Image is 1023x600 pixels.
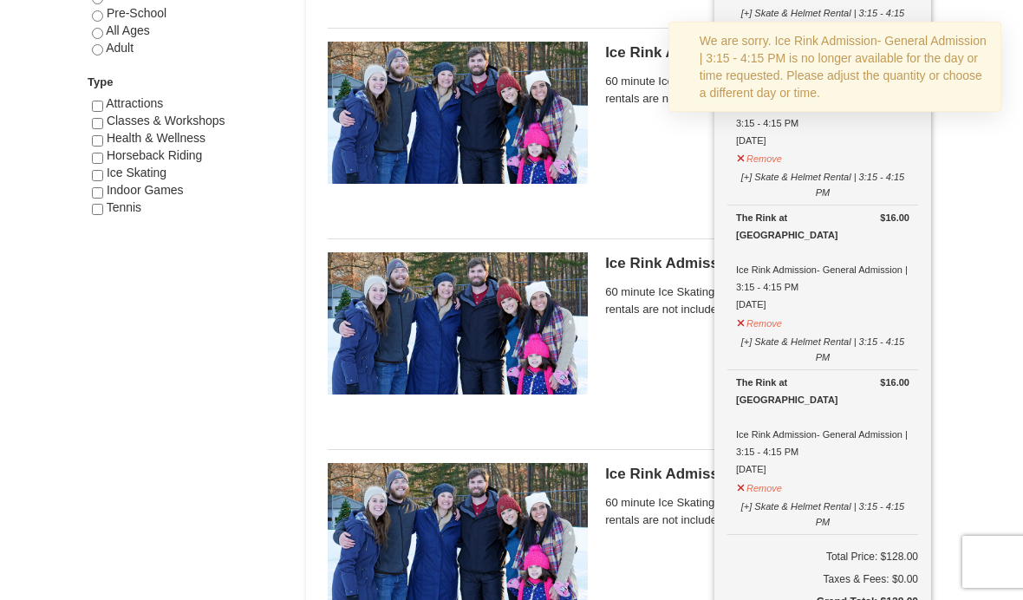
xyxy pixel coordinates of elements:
span: Health & Wellness [107,131,205,145]
img: 6775744-143-498c489f.jpg [328,42,588,184]
img: 6775744-144-73769964.jpg [328,252,588,395]
div: Ice Rink Admission- General Admission | 3:15 - 4:15 PM [DATE] [736,209,909,313]
div: Ice Rink Admission- General Admission | 3:15 - 4:15 PM [DATE] [736,374,909,478]
span: Indoor Games [107,183,184,197]
button: [+] Skate & Helmet Rental | 3:15 - 4:15 PM [736,493,909,531]
strong: Type [88,75,113,88]
button: Remove [736,310,783,332]
button: [+] Skate & Helmet Rental | 3:15 - 4:15 PM [736,329,909,366]
button: Remove [736,475,783,497]
h5: Ice Rink Admission | 4:30 - 5:30 PM [605,466,909,483]
span: Attractions [106,96,163,110]
span: Classes & Workshops [107,114,225,127]
span: All Ages [106,23,150,37]
button: [+] Skate & Helmet Rental | 3:15 - 4:15 PM [736,164,909,201]
span: Adult [106,41,134,55]
div: The Rink at [GEOGRAPHIC_DATA] [736,374,909,408]
span: Ice Skating [107,166,166,179]
div: Taxes & Fees: $0.00 [727,571,918,588]
span: Horseback Riding [107,148,203,162]
div: We are sorry. Ice Rink Admission- General Admission | 3:15 - 4:15 PM is no longer available for t... [700,32,991,101]
span: Tennis [107,200,141,214]
h6: Total Price: $128.00 [727,548,918,565]
strong: $16.00 [880,209,909,226]
div: The Rink at [GEOGRAPHIC_DATA] [736,209,909,244]
span: 60 minute Ice Skating session on our outdoor rink. Skate rentals are not included. [605,73,909,108]
span: 60 minute Ice Skating session on our outdoor rink. Skate rentals are not included. [605,284,909,318]
span: Pre-School [107,6,166,20]
h5: Ice Rink Admission | 3:15 - 4:15 PM [605,255,909,272]
h5: Ice Rink Admission | 2:00 - 3:00 PM [605,44,909,62]
strong: $16.00 [880,374,909,391]
span: 60 minute Ice Skating session on our outdoor rink. Skate rentals are not included. [605,494,909,529]
button: Remove [736,146,783,167]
